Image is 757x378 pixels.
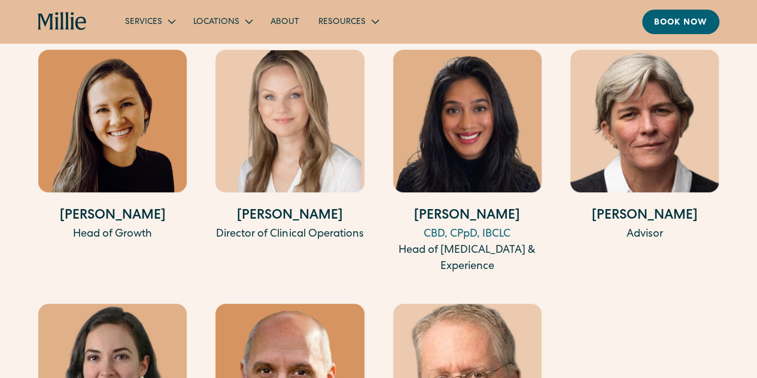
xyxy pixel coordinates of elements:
[393,226,542,243] div: CBD, CPpD, IBCLC
[318,16,366,29] div: Resources
[38,207,187,226] h4: [PERSON_NAME]
[654,17,707,29] div: Book now
[193,16,239,29] div: Locations
[125,16,162,29] div: Services
[38,226,187,243] div: Head of Growth
[570,207,719,226] h4: [PERSON_NAME]
[261,11,309,31] a: About
[570,226,719,243] div: Advisor
[115,11,184,31] div: Services
[38,12,87,31] a: home
[215,207,364,226] h4: [PERSON_NAME]
[215,226,364,243] div: Director of Clinical Operations
[642,10,719,34] a: Book now
[393,243,542,275] div: Head of [MEDICAL_DATA] & Experience
[309,11,387,31] div: Resources
[184,11,261,31] div: Locations
[393,207,542,226] h4: [PERSON_NAME]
